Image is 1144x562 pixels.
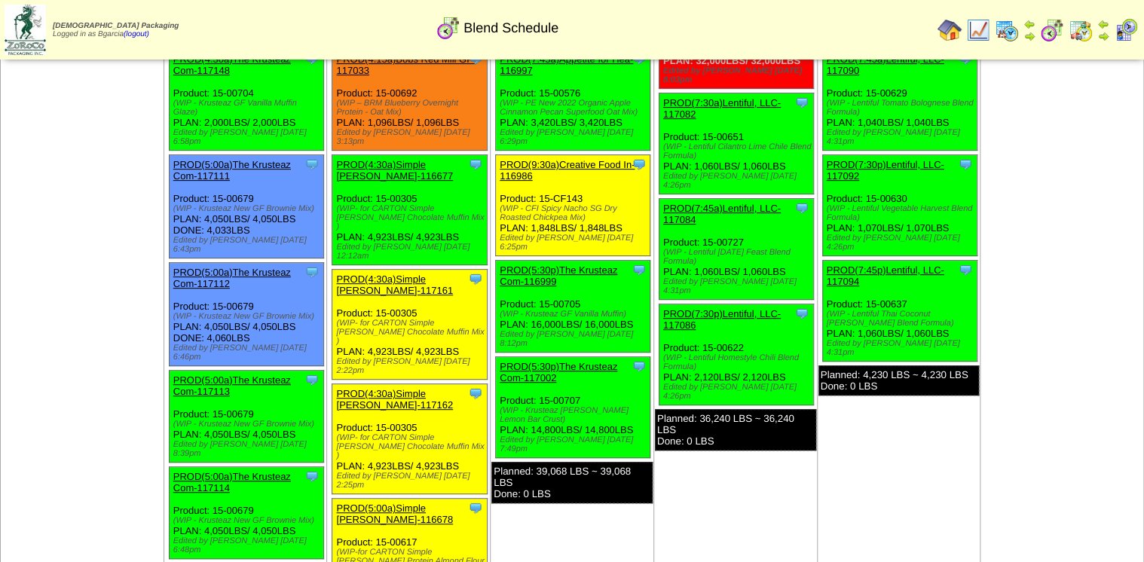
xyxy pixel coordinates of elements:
div: Edited by [PERSON_NAME] [DATE] 6:46pm [173,344,323,362]
a: PROD(7:30a)Lentiful, LLC-117082 [663,97,781,120]
div: Edited by [PERSON_NAME] [DATE] 6:25pm [500,234,650,252]
div: (WIP - Krusteaz New GF Brownie Mix) [173,420,323,429]
div: (WIP - PE New 2022 Organic Apple Cinnamon Pecan Superfood Oat Mix) [500,99,650,117]
div: Edited by [PERSON_NAME] [DATE] 4:31pm [827,128,977,146]
div: Product: 15-00637 PLAN: 1,060LBS / 1,060LBS [822,261,977,362]
img: Tooltip [632,262,647,277]
div: Product: 15-00629 PLAN: 1,040LBS / 1,040LBS [822,50,977,151]
a: PROD(7:45a)Lentiful, LLC-117084 [663,203,781,225]
img: Tooltip [958,262,973,277]
img: arrowright.gif [1097,30,1109,42]
a: PROD(7:30p)Lentiful, LLC-117086 [663,308,781,331]
div: Edited by [PERSON_NAME] [DATE] 6:29pm [500,128,650,146]
div: Product: 15-00679 PLAN: 4,050LBS / 4,050LBS DONE: 4,060LBS [169,263,323,366]
div: Product: 15-00651 PLAN: 1,060LBS / 1,060LBS [659,93,813,194]
div: Product: 15-00576 PLAN: 3,420LBS / 3,420LBS [496,50,650,151]
a: PROD(5:00a)Simple [PERSON_NAME]-116678 [336,502,453,525]
img: Tooltip [794,200,809,215]
div: Product: 15-00704 PLAN: 2,000LBS / 2,000LBS [169,50,323,151]
img: arrowleft.gif [1097,18,1109,30]
img: Tooltip [468,271,483,286]
a: PROD(4:30a)Simple [PERSON_NAME]-116677 [336,159,453,182]
div: Edited by [PERSON_NAME] [DATE] 6:43pm [173,236,323,254]
img: Tooltip [632,359,647,374]
img: Tooltip [304,469,320,484]
a: PROD(5:00a)The Krusteaz Com-117114 [173,471,291,493]
div: Product: 15-00692 PLAN: 1,096LBS / 1,096LBS [332,50,487,151]
div: (WIP - Krusteaz New GF Brownie Mix) [173,516,323,525]
span: Logged in as Bgarcia [53,22,179,38]
div: (WIP- for CARTON Simple [PERSON_NAME] Chocolate Muffin Mix ) [336,319,486,346]
div: Product: 15-00707 PLAN: 14,800LBS / 14,800LBS [496,357,650,458]
a: PROD(5:00a)The Krusteaz Com-117111 [173,159,291,182]
img: Tooltip [958,157,973,172]
a: PROD(5:00a)The Krusteaz Com-117112 [173,267,291,289]
img: calendarcustomer.gif [1114,18,1138,42]
div: Edited by [PERSON_NAME] [DATE] 8:03pm [663,66,813,84]
a: PROD(7:45p)Lentiful, LLC-117094 [827,264,944,287]
div: Product: 15-00630 PLAN: 1,070LBS / 1,070LBS [822,155,977,256]
div: Product: 15-00679 PLAN: 4,050LBS / 4,050LBS DONE: 4,033LBS [169,155,323,258]
img: calendarinout.gif [1069,18,1093,42]
img: arrowright.gif [1023,30,1035,42]
img: Tooltip [468,157,483,172]
img: Tooltip [794,95,809,110]
img: Tooltip [468,386,483,401]
div: Edited by [PERSON_NAME] [DATE] 7:49pm [500,435,650,454]
div: Edited by [PERSON_NAME] [DATE] 8:39pm [173,440,323,458]
div: (WIP - CFI Spicy Nacho SG Dry Roasted Chickpea Mix) [500,204,650,222]
a: PROD(4:30a)Simple [PERSON_NAME]-117162 [336,388,453,411]
div: (WIP - Lentiful [DATE] Feast Blend Formula) [663,248,813,266]
div: (WIP - Lentiful Tomato Bolognese Blend Formula) [827,99,977,117]
div: Edited by [PERSON_NAME] [DATE] 3:13pm [336,128,486,146]
a: PROD(5:30p)The Krusteaz Com-117002 [500,361,617,383]
img: calendarblend.gif [1040,18,1064,42]
div: Edited by [PERSON_NAME] [DATE] 2:22pm [336,357,486,375]
div: (WIP - Lentiful Vegetable Harvest Blend Formula) [827,204,977,222]
div: Product: 15-00622 PLAN: 2,120LBS / 2,120LBS [659,304,813,405]
div: (WIP - Krusteaz [PERSON_NAME] Lemon Bar Crust) [500,406,650,424]
img: Tooltip [632,157,647,172]
img: home.gif [938,18,962,42]
div: (WIP - Krusteaz GF Vanilla Muffin) [500,310,650,319]
a: PROD(5:00a)The Krusteaz Com-117113 [173,374,291,397]
div: Edited by [PERSON_NAME] [DATE] 8:12pm [500,330,650,348]
div: Product: 15-00305 PLAN: 4,923LBS / 4,923LBS [332,155,487,265]
img: Tooltip [794,306,809,321]
a: PROD(9:30a)Creative Food In-116986 [500,159,635,182]
div: Edited by [PERSON_NAME] [DATE] 12:12am [336,243,486,261]
div: Edited by [PERSON_NAME] [DATE] 4:26pm [827,234,977,252]
div: Planned: 36,240 LBS ~ 36,240 LBS Done: 0 LBS [655,409,816,451]
div: (WIP- for CARTON Simple [PERSON_NAME] Chocolate Muffin Mix ) [336,204,486,231]
div: (WIP - Lentiful Thai Coconut [PERSON_NAME] Blend Formula) [827,310,977,328]
img: Tooltip [468,500,483,515]
div: (WIP - Lentiful Cilantro Lime Chile Blend Formula) [663,142,813,160]
img: calendarprod.gif [995,18,1019,42]
img: calendarblend.gif [436,16,460,40]
img: Tooltip [304,264,320,279]
div: Edited by [PERSON_NAME] [DATE] 4:31pm [827,339,977,357]
div: Planned: 4,230 LBS ~ 4,230 LBS Done: 0 LBS [818,365,980,396]
div: (WIP - Krusteaz GF Vanilla Muffin Glaze) [173,99,323,117]
a: PROD(5:30p)The Krusteaz Com-116999 [500,264,617,287]
img: line_graph.gif [966,18,990,42]
div: Product: 15-00705 PLAN: 16,000LBS / 16,000LBS [496,261,650,353]
div: Product: 15-00305 PLAN: 4,923LBS / 4,923LBS [332,270,487,380]
div: Edited by [PERSON_NAME] [DATE] 6:58pm [173,128,323,146]
div: Edited by [PERSON_NAME] [DATE] 4:26pm [663,383,813,401]
img: Tooltip [304,372,320,387]
a: PROD(4:30a)Simple [PERSON_NAME]-117161 [336,273,453,296]
div: Product: 15-CF143 PLAN: 1,848LBS / 1,848LBS [496,155,650,256]
div: Edited by [PERSON_NAME] [DATE] 4:31pm [663,277,813,295]
a: (logout) [124,30,149,38]
div: Product: 15-00305 PLAN: 4,923LBS / 4,923LBS [332,384,487,494]
span: [DEMOGRAPHIC_DATA] Packaging [53,22,179,30]
div: Edited by [PERSON_NAME] [DATE] 6:48pm [173,536,323,554]
div: (WIP - Lentiful Homestyle Chili Blend Formula) [663,353,813,371]
div: Product: 15-00727 PLAN: 1,060LBS / 1,060LBS [659,199,813,300]
div: (WIP- for CARTON Simple [PERSON_NAME] Chocolate Muffin Mix ) [336,433,486,460]
div: (WIP – BRM Blueberry Overnight Protein - Oat Mix) [336,99,486,117]
img: arrowleft.gif [1023,18,1035,30]
span: Blend Schedule [463,20,558,36]
img: Tooltip [304,157,320,172]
